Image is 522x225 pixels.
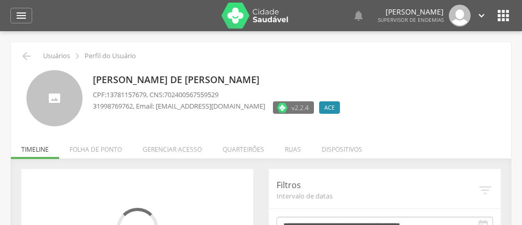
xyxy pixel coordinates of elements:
li: Quarteirões [212,135,274,159]
i:  [477,182,493,198]
p: Perfil do Usuário [85,52,136,60]
label: Versão do aplicativo [273,101,314,114]
span: ACE [324,103,335,112]
i:  [352,9,365,22]
a:  [476,5,487,27]
p: [PERSON_NAME] de [PERSON_NAME] [93,73,345,87]
span: 13781157679 [106,90,146,99]
i: Voltar [20,50,33,62]
span: Supervisor de Endemias [378,16,444,23]
span: Intervalo de datas [277,191,477,201]
a:  [352,5,365,27]
i:  [495,7,512,24]
p: CPF: , CNS: [93,90,345,100]
i:  [15,9,28,22]
span: 31998769762 [93,101,133,111]
i:  [476,10,487,21]
p: Filtros [277,179,477,191]
p: [PERSON_NAME] [378,8,444,16]
a:  [10,8,32,23]
li: Dispositivos [311,135,373,159]
li: Folha de ponto [59,135,132,159]
p: , Email: [EMAIL_ADDRESS][DOMAIN_NAME] [93,101,265,111]
p: Usuários [43,52,70,60]
li: Gerenciar acesso [132,135,212,159]
i:  [72,50,83,62]
span: 702400567559529 [164,90,218,99]
span: v2.2.4 [292,102,309,113]
li: Ruas [274,135,311,159]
